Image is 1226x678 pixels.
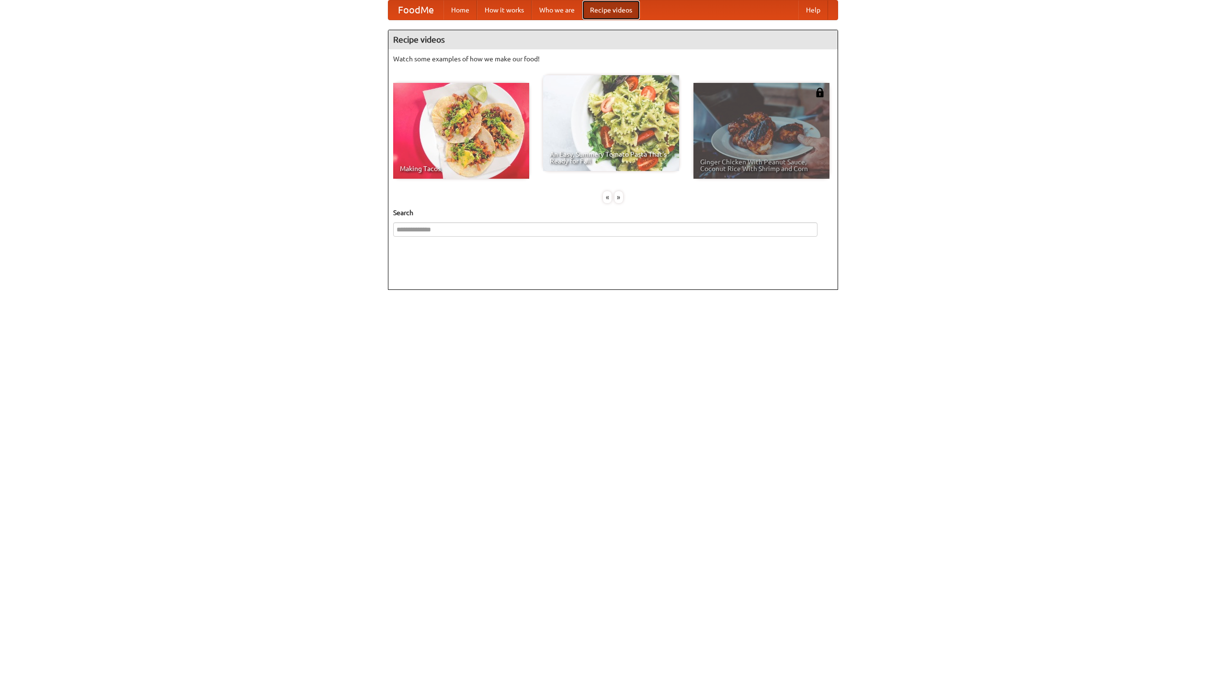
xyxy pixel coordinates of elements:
h4: Recipe videos [388,30,838,49]
a: Making Tacos [393,83,529,179]
div: « [603,191,612,203]
span: Making Tacos [400,165,522,172]
h5: Search [393,208,833,218]
div: » [614,191,623,203]
p: Watch some examples of how we make our food! [393,54,833,64]
a: Recipe videos [582,0,640,20]
a: FoodMe [388,0,443,20]
a: An Easy, Summery Tomato Pasta That's Ready for Fall [543,75,679,171]
a: Who we are [532,0,582,20]
span: An Easy, Summery Tomato Pasta That's Ready for Fall [550,151,672,164]
a: Home [443,0,477,20]
a: How it works [477,0,532,20]
img: 483408.png [815,88,825,97]
a: Help [798,0,828,20]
